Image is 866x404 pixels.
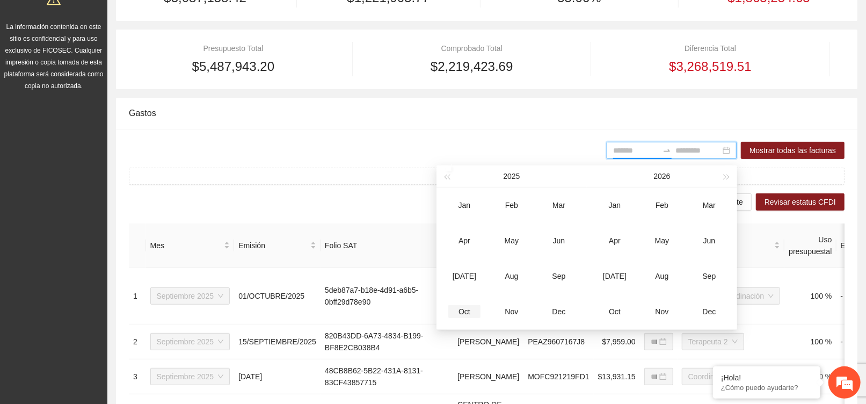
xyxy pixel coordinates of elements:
[756,193,845,211] button: Revisar estatus CFDI
[129,168,845,185] button: plusSubir factura
[693,270,725,283] div: Sep
[591,294,638,329] td: 2026-10
[688,369,773,385] span: Coordinadora General
[238,240,308,251] span: Emisión
[784,359,836,394] td: 100 %
[721,384,812,392] p: ¿Cómo puedo ayudarte?
[599,199,631,212] div: Jan
[234,268,321,324] td: 01/OCTUBRE/2025
[523,324,593,359] td: PEAZ9607167J8
[693,199,725,212] div: Mar
[4,23,104,90] span: La información contenida en este sitio es confidencial y para uso exclusivo de FICOSEC. Cualquier...
[693,234,725,247] div: Jun
[5,293,205,331] textarea: Escriba su mensaje y pulse “Intro”
[646,234,678,247] div: May
[496,305,528,318] div: Nov
[453,324,523,359] td: [PERSON_NAME]
[841,240,866,251] span: Estatus
[129,98,845,128] div: Gastos
[535,223,583,258] td: 2025-06
[543,270,575,283] div: Sep
[535,258,583,294] td: 2025-09
[591,258,638,294] td: 2026-07
[488,187,535,223] td: 2025-02
[448,234,481,247] div: Apr
[741,142,845,159] button: Mostrar todas las facturas
[638,187,686,223] td: 2026-02
[688,334,738,350] span: Terapeuta 2
[663,146,671,155] span: to
[638,294,686,329] td: 2026-11
[765,196,836,208] span: Revisar estatus CFDI
[488,258,535,294] td: 2025-08
[749,145,836,156] span: Mostrar todas las facturas
[62,143,148,252] span: Estamos en línea.
[784,324,836,359] td: 100 %
[321,223,453,268] th: Folio SAT
[591,223,638,258] td: 2026-04
[784,268,836,324] td: 100 %
[663,146,671,155] span: swap-right
[543,234,575,247] div: Jun
[682,196,743,208] span: Descargar reporte
[56,55,180,69] div: Chatee con nosotros ahora
[234,324,321,359] td: 15/SEPTIEMBRE/2025
[599,234,631,247] div: Apr
[321,268,453,324] td: 5deb87a7-b18e-4d91-a6b5-0bff29d78e90
[441,223,488,258] td: 2025-04
[535,294,583,329] td: 2025-12
[448,199,481,212] div: Jan
[503,165,520,187] button: 2025
[686,258,733,294] td: 2026-09
[669,56,751,77] span: $3,268,519.51
[496,270,528,283] div: Aug
[448,305,481,318] div: Oct
[150,240,222,251] span: Mes
[367,42,576,54] div: Comprobado Total
[129,42,338,54] div: Presupuesto Total
[448,270,481,283] div: [DATE]
[441,258,488,294] td: 2025-07
[496,199,528,212] div: Feb
[325,240,441,251] span: Folio SAT
[686,187,733,223] td: 2026-03
[441,294,488,329] td: 2025-10
[157,334,224,350] span: Septiembre 2025
[535,187,583,223] td: 2025-03
[441,187,488,223] td: 2025-01
[157,288,224,304] span: Septiembre 2025
[496,234,528,247] div: May
[653,165,670,187] button: 2026
[488,294,535,329] td: 2025-11
[321,324,453,359] td: 820B43DD-6A73-4834-B199-BF8E2CB038B4
[543,199,575,212] div: Mar
[686,223,733,258] td: 2026-06
[599,270,631,283] div: [DATE]
[129,324,146,359] td: 2
[234,223,321,268] th: Emisión
[646,270,678,283] div: Aug
[693,305,725,318] div: Dec
[721,373,812,382] div: ¡Hola!
[646,199,678,212] div: Feb
[192,56,274,77] span: $5,487,943.20
[129,359,146,394] td: 3
[157,369,224,385] span: Septiembre 2025
[431,56,513,77] span: $2,219,423.69
[321,359,453,394] td: 48CB8B62-5B22-431A-8131-83CF43857715
[594,359,640,394] td: $13,931.15
[129,268,146,324] td: 1
[646,305,678,318] div: Nov
[594,324,640,359] td: $7,959.00
[591,187,638,223] td: 2026-01
[234,359,321,394] td: [DATE]
[686,294,733,329] td: 2026-12
[523,359,593,394] td: MOFC921219FD1
[784,223,836,268] th: Uso presupuestal
[488,223,535,258] td: 2025-05
[543,305,575,318] div: Dec
[176,5,202,31] div: Minimizar ventana de chat en vivo
[638,223,686,258] td: 2026-05
[453,359,523,394] td: [PERSON_NAME]
[606,42,815,54] div: Diferencia Total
